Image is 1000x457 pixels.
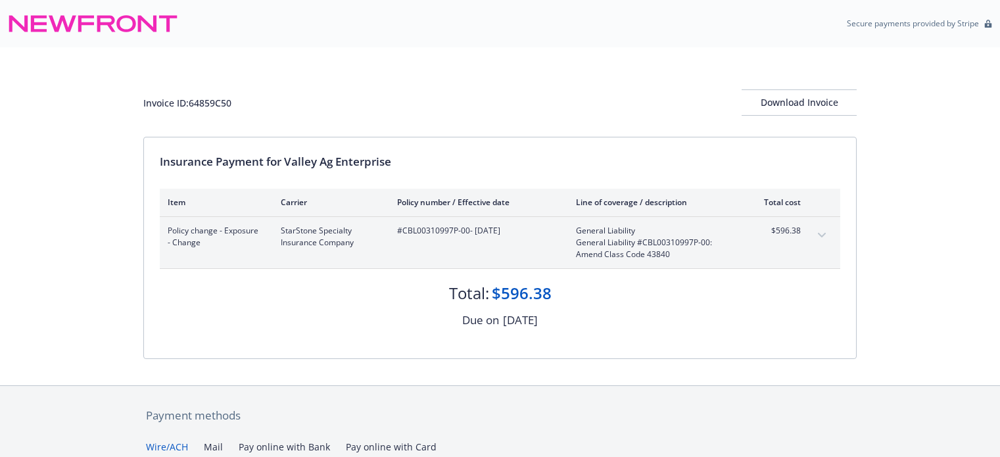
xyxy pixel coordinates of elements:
div: Payment methods [146,407,854,424]
div: Invoice ID: 64859C50 [143,96,231,110]
div: Policy change - Exposure - ChangeStarStone Specialty Insurance Company#CBL00310997P-00- [DATE]Gen... [160,217,840,268]
span: General LiabilityGeneral Liability #CBL00310997P-00: Amend Class Code 43840 [576,225,730,260]
div: Due on [462,312,499,329]
div: Carrier [281,197,376,208]
span: #CBL00310997P-00 - [DATE] [397,225,555,237]
div: Line of coverage / description [576,197,730,208]
div: [DATE] [503,312,538,329]
div: Policy number / Effective date [397,197,555,208]
div: Insurance Payment for Valley Ag Enterprise [160,153,840,170]
div: Item [168,197,260,208]
span: General Liability #CBL00310997P-00: Amend Class Code 43840 [576,237,730,260]
div: Download Invoice [742,90,857,115]
div: Total: [449,282,489,304]
p: Secure payments provided by Stripe [847,18,979,29]
button: expand content [811,225,832,246]
span: StarStone Specialty Insurance Company [281,225,376,249]
div: $596.38 [492,282,552,304]
div: Total cost [751,197,801,208]
span: $596.38 [751,225,801,237]
span: General Liability [576,225,730,237]
span: Policy change - Exposure - Change [168,225,260,249]
button: Download Invoice [742,89,857,116]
